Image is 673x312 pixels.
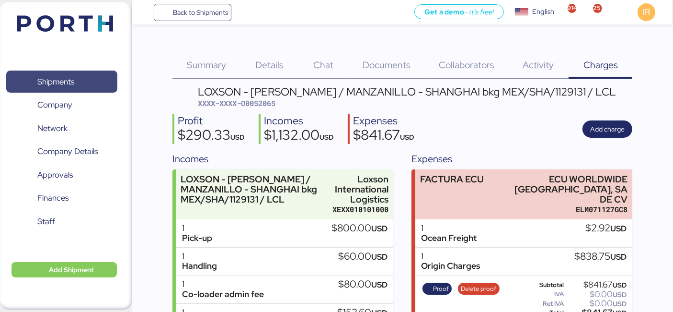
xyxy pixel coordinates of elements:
[583,59,618,71] span: Charges
[439,59,494,71] span: Collaborators
[610,252,627,262] span: USD
[6,187,117,209] a: Finances
[6,141,117,163] a: Company Details
[400,132,414,142] span: USD
[332,204,388,215] div: XEXX010101000
[523,59,554,71] span: Activity
[37,121,68,135] span: Network
[613,300,627,308] span: USD
[371,223,388,234] span: USD
[503,204,627,215] div: ELM071127GC8
[503,174,627,204] div: ECU WORLDWIDE [GEOGRAPHIC_DATA], SA DE CV
[173,7,228,18] span: Back to Shipments
[6,71,117,93] a: Shipments
[6,210,117,232] a: Staff
[181,174,328,204] div: LOXSON - [PERSON_NAME] / MANZANILLO - SHANGHAI bkg MEX/SHA/1129131 / LCL
[331,223,388,234] div: $800.00
[613,281,627,289] span: USD
[37,144,98,158] span: Company Details
[338,252,388,262] div: $60.00
[574,252,627,262] div: $838.75
[182,233,212,243] div: Pick-up
[523,282,564,288] div: Subtotal
[363,59,411,71] span: Documents
[532,7,554,17] div: English
[255,59,284,71] span: Details
[49,264,94,276] span: Add Shipment
[182,223,212,233] div: 1
[37,168,73,182] span: Approvals
[198,98,276,108] span: XXXX-XXXX-O0052065
[643,6,650,18] span: IR
[585,223,627,234] div: $2.92
[411,152,632,166] div: Expenses
[37,191,68,205] span: Finances
[421,252,480,262] div: 1
[178,128,245,144] div: $290.33
[566,291,627,298] div: $0.00
[264,114,334,128] div: Incomes
[182,289,264,300] div: Co-loader admin fee
[11,262,117,277] button: Add Shipment
[590,123,625,135] span: Add charge
[6,94,117,116] a: Company
[610,223,627,234] span: USD
[264,128,334,144] div: $1,132.00
[523,300,564,307] div: Ret IVA
[582,120,632,138] button: Add charge
[172,152,393,166] div: Incomes
[182,261,217,271] div: Handling
[353,114,414,128] div: Expenses
[332,174,388,204] div: Loxson International Logistics
[371,279,388,290] span: USD
[458,283,500,295] button: Delete proof
[6,164,117,186] a: Approvals
[371,252,388,262] span: USD
[353,128,414,144] div: $841.67
[178,114,245,128] div: Profit
[319,132,334,142] span: USD
[421,233,477,243] div: Ocean Freight
[37,75,74,89] span: Shipments
[198,86,616,97] div: LOXSON - [PERSON_NAME] / MANZANILLO - SHANGHAI bkg MEX/SHA/1129131 / LCL
[523,291,564,298] div: IVA
[154,4,232,21] a: Back to Shipments
[420,174,484,184] div: FACTURA ECU
[421,261,480,271] div: Origin Charges
[313,59,333,71] span: Chat
[187,59,226,71] span: Summary
[230,132,245,142] span: USD
[613,290,627,299] span: USD
[421,223,477,233] div: 1
[37,215,55,228] span: Staff
[422,283,452,295] button: Proof
[566,281,627,288] div: $841.67
[566,300,627,307] div: $0.00
[182,279,264,289] div: 1
[338,279,388,290] div: $80.00
[37,98,72,112] span: Company
[182,252,217,262] div: 1
[137,4,154,21] button: Menu
[461,284,497,294] span: Delete proof
[433,284,449,294] span: Proof
[6,117,117,139] a: Network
